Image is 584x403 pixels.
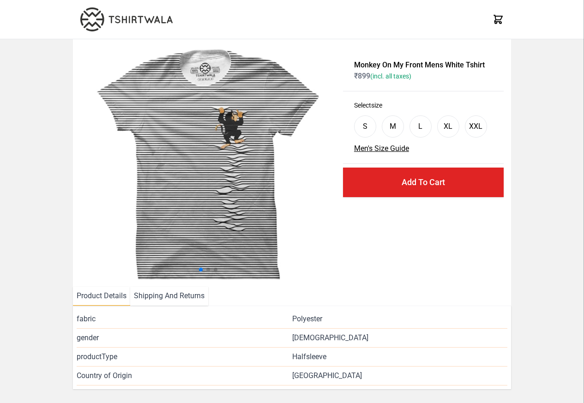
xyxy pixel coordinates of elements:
[77,351,292,362] span: productType
[363,121,367,132] div: S
[77,313,292,325] span: fabric
[77,332,292,343] span: gender
[354,60,493,71] h1: Monkey On My Front Mens White Tshirt
[444,121,452,132] div: XL
[80,47,336,279] img: monkey-climbing.jpg
[73,287,130,306] li: Product Details
[370,72,411,80] span: (incl. all taxes)
[354,101,493,110] h3: Select size
[418,121,422,132] div: L
[354,143,409,154] button: Men's Size Guide
[292,332,368,343] span: [DEMOGRAPHIC_DATA]
[354,72,411,80] span: ₹ 899
[77,370,292,381] span: Country of Origin
[130,287,208,306] li: Shipping And Returns
[80,7,173,31] img: TW-LOGO-400-104.png
[469,121,482,132] div: XXL
[292,370,507,381] span: [GEOGRAPHIC_DATA]
[343,168,504,197] button: Add To Cart
[390,121,396,132] div: M
[292,313,322,325] span: Polyester
[292,351,326,362] span: Halfsleeve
